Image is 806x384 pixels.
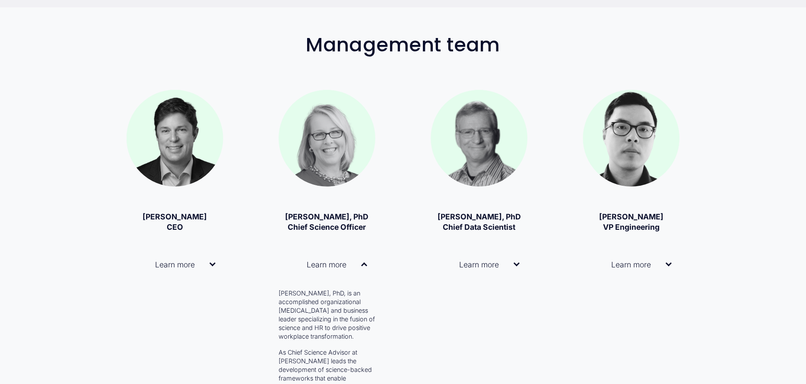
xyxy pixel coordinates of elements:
button: Learn more [279,247,375,282]
strong: [PERSON_NAME], PhD Chief Science Officer [285,212,368,232]
strong: [PERSON_NAME], PhD Chief Data Scientist [438,212,521,232]
span: Learn more [590,260,666,269]
h2: Management team [101,34,705,56]
button: Learn more [431,247,527,282]
strong: [PERSON_NAME] CEO [143,212,207,232]
button: Learn more [127,247,223,282]
button: Learn more [583,247,679,282]
span: Learn more [438,260,514,269]
span: Learn more [134,260,209,269]
p: [PERSON_NAME], PhD, is an accomplished organizational [MEDICAL_DATA] and business leader speciali... [279,289,375,341]
strong: [PERSON_NAME] VP Engineering [599,212,663,232]
span: Learn more [286,260,361,269]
